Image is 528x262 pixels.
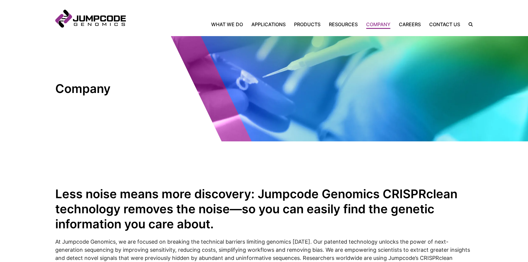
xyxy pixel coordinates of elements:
label: Search the site. [464,22,473,26]
a: What We Do [211,21,247,28]
a: Applications [247,21,290,28]
a: Contact Us [425,21,464,28]
a: Products [290,21,325,28]
nav: Primary Navigation [126,21,464,28]
strong: Less noise means more discovery: Jumpcode Genomics CRISPRclean technology removes the noise—so yo... [55,186,457,231]
h1: Company [55,81,163,96]
a: Resources [325,21,362,28]
a: Careers [395,21,425,28]
a: Company [362,21,395,28]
